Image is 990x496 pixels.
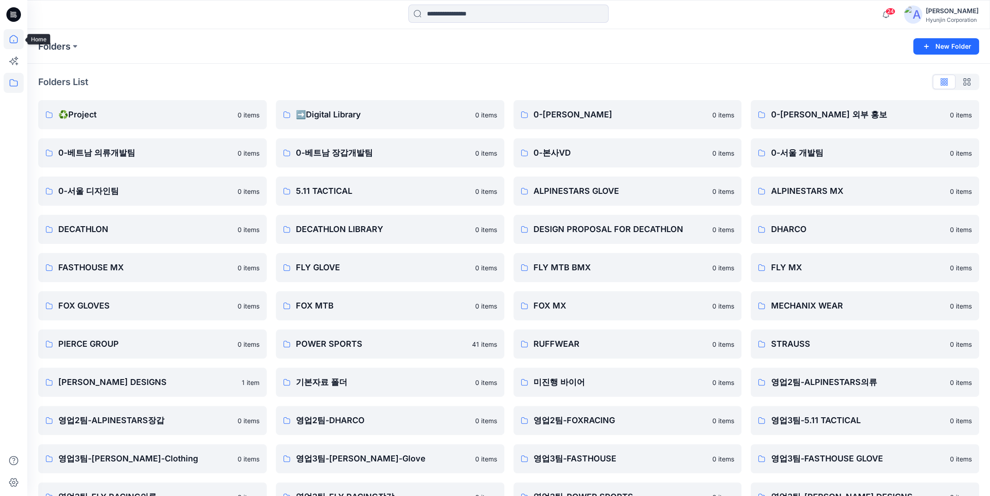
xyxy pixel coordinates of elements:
p: Folders List [38,75,88,89]
p: 영업3팀-5.11 TACTICAL [771,414,944,427]
p: 0 items [712,187,734,196]
p: 0-서울 개발팀 [771,147,944,159]
p: 0 items [238,110,259,120]
span: 24 [885,8,895,15]
p: 0 items [238,301,259,311]
p: 0 items [950,454,972,464]
p: 영업3팀-[PERSON_NAME]-Clothing [58,452,232,465]
p: DECATHLON [58,223,232,236]
p: 0 items [475,263,497,273]
p: [PERSON_NAME] DESIGNS [58,376,236,389]
p: 5.11 TACTICAL [296,185,470,197]
p: 0 items [238,454,259,464]
p: FOX MTB [296,299,470,312]
p: 0-본사VD [533,147,707,159]
p: 0-서울 디자인팀 [58,185,232,197]
a: 0-베트남 의류개발팀0 items [38,138,267,167]
a: FOX MX0 items [513,291,742,320]
p: FOX GLOVES [58,299,232,312]
div: Hyunjin Corporation [926,16,979,23]
p: 0 items [712,263,734,273]
a: DHARCO0 items [751,215,979,244]
a: POWER SPORTS41 items [276,329,504,359]
p: 0 items [238,148,259,158]
p: 0 items [238,187,259,196]
a: MECHANIX WEAR0 items [751,291,979,320]
p: 0 items [950,339,972,349]
p: 영업2팀-FOXRACING [533,414,707,427]
p: FLY MTB BMX [533,261,707,274]
p: 0 items [712,416,734,425]
p: 0 items [475,454,497,464]
p: STRAUSS [771,338,944,350]
a: FLY MTB BMX0 items [513,253,742,282]
a: 영업3팀-[PERSON_NAME]-Clothing0 items [38,444,267,473]
p: FLY MX [771,261,944,274]
a: DECATHLON0 items [38,215,267,244]
a: [PERSON_NAME] DESIGNS1 item [38,368,267,397]
a: 5.11 TACTICAL0 items [276,177,504,206]
p: 영업3팀-FASTHOUSE GLOVE [771,452,944,465]
a: 0-서울 디자인팀0 items [38,177,267,206]
p: 0 items [475,378,497,387]
p: 0 items [475,225,497,234]
a: 0-[PERSON_NAME] 외부 홍보0 items [751,100,979,129]
div: [PERSON_NAME] [926,5,979,16]
p: ➡️Digital Library [296,108,470,121]
p: 영업2팀-ALPINESTARS의류 [771,376,944,389]
a: 영업3팀-[PERSON_NAME]-Glove0 items [276,444,504,473]
a: 미진행 바이어0 items [513,368,742,397]
a: 영업2팀-ALPINESTARS장갑0 items [38,406,267,435]
a: 0-본사VD0 items [513,138,742,167]
a: 영업3팀-FASTHOUSE GLOVE0 items [751,444,979,473]
a: 0-베트남 장갑개발팀0 items [276,138,504,167]
a: 0-[PERSON_NAME]0 items [513,100,742,129]
p: 0 items [950,187,972,196]
p: 0 items [950,148,972,158]
p: 0 items [712,339,734,349]
a: FOX MTB0 items [276,291,504,320]
p: 0 items [712,148,734,158]
p: 기본자료 폴더 [296,376,470,389]
a: FASTHOUSE MX0 items [38,253,267,282]
a: ➡️Digital Library0 items [276,100,504,129]
p: 0 items [475,110,497,120]
p: 0 items [475,148,497,158]
p: DECATHLON LIBRARY [296,223,470,236]
p: 0 items [475,301,497,311]
p: POWER SPORTS [296,338,467,350]
p: 영업2팀-ALPINESTARS장갑 [58,414,232,427]
a: 영업3팀-5.11 TACTICAL0 items [751,406,979,435]
a: 영업2팀-ALPINESTARS의류0 items [751,368,979,397]
p: FASTHOUSE MX [58,261,232,274]
a: FOX GLOVES0 items [38,291,267,320]
a: FLY MX0 items [751,253,979,282]
p: 0 items [238,416,259,425]
p: 0 items [950,378,972,387]
p: 0 items [712,301,734,311]
p: 영업2팀-DHARCO [296,414,470,427]
p: 1 item [242,378,259,387]
p: 0 items [238,339,259,349]
p: MECHANIX WEAR [771,299,944,312]
p: 0 items [475,187,497,196]
p: 미진행 바이어 [533,376,707,389]
p: ALPINESTARS MX [771,185,944,197]
p: 0 items [475,416,497,425]
p: 0 items [238,263,259,273]
a: DESIGN PROPOSAL FOR DECATHLON0 items [513,215,742,244]
p: 영업3팀-[PERSON_NAME]-Glove [296,452,470,465]
img: avatar [904,5,922,24]
p: ALPINESTARS GLOVE [533,185,707,197]
a: ALPINESTARS GLOVE0 items [513,177,742,206]
a: PIERCE GROUP0 items [38,329,267,359]
a: Folders [38,40,71,53]
p: DHARCO [771,223,944,236]
p: PIERCE GROUP [58,338,232,350]
p: 0 items [712,454,734,464]
p: 0 items [950,416,972,425]
p: 영업3팀-FASTHOUSE [533,452,707,465]
p: 0-베트남 장갑개발팀 [296,147,470,159]
p: 0-베트남 의류개발팀 [58,147,232,159]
